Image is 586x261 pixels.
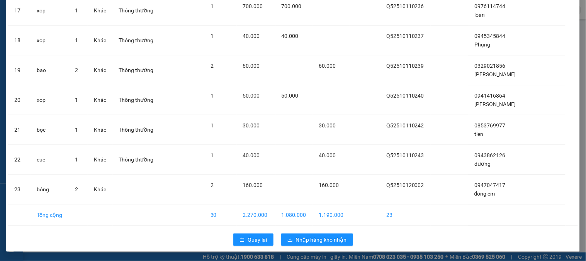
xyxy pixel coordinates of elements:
span: 2 [211,63,214,69]
span: 1 [211,93,214,99]
span: 1 [75,156,78,163]
span: Q52510110237 [386,33,424,39]
td: 23 [380,204,431,226]
td: Thông thường [113,85,160,115]
td: Khác [88,85,113,115]
span: 2 [75,186,78,192]
td: Khác [88,175,113,204]
span: rollback [239,237,245,243]
span: 700.000 [282,3,302,9]
span: 60.000 [319,63,336,69]
td: Thông thường [113,55,160,85]
span: dương [474,161,491,167]
span: 0947047417 [474,182,505,188]
img: logo.jpg [10,10,48,48]
td: cuc [31,145,69,175]
span: loan [474,12,485,18]
span: 160.000 [243,182,263,188]
span: 1 [75,37,78,43]
td: 19 [8,55,31,85]
td: Khác [88,26,113,55]
td: bọc [31,115,69,145]
td: 1.080.000 [275,204,313,226]
span: 40.000 [243,33,260,39]
td: 18 [8,26,31,55]
td: Khác [88,55,113,85]
span: 40.000 [282,33,299,39]
span: 1 [211,3,214,9]
span: 30.000 [243,122,260,129]
td: bông [31,175,69,204]
span: 2 [211,182,214,188]
td: 2.270.000 [237,204,275,226]
td: 1.190.000 [313,204,350,226]
span: 40.000 [319,152,336,158]
td: 21 [8,115,31,145]
span: Nhập hàng kho nhận [296,235,347,244]
li: 26 Phó Cơ Điều, Phường 12 [72,19,323,29]
span: tien [474,131,483,137]
td: 23 [8,175,31,204]
span: 50.000 [282,93,299,99]
td: bao [31,55,69,85]
td: xop [31,26,69,55]
span: [PERSON_NAME] [474,101,516,107]
td: Thông thường [113,145,160,175]
span: Phụng [474,41,490,48]
span: 1 [75,97,78,103]
span: 0853769977 [474,122,505,129]
b: GỬI : Bến Xe Cà Mau [10,56,109,69]
td: Khác [88,145,113,175]
span: 0976114744 [474,3,505,9]
li: Hotline: 02839552959 [72,29,323,38]
span: 2 [75,67,78,73]
span: 160.000 [319,182,339,188]
td: Tổng cộng [31,204,69,226]
span: [PERSON_NAME] [474,71,516,77]
span: 60.000 [243,63,260,69]
span: 1 [211,122,214,129]
span: 0329021856 [474,63,505,69]
span: 40.000 [243,152,260,158]
span: 1 [75,7,78,14]
span: đông cm [474,191,495,197]
span: Q52510110236 [386,3,424,9]
td: Thông thường [113,26,160,55]
span: download [287,237,293,243]
td: xop [31,85,69,115]
span: 1 [211,33,214,39]
span: 0943862126 [474,152,505,158]
span: 30.000 [319,122,336,129]
span: Q52510120002 [386,182,424,188]
span: 0945345844 [474,33,505,39]
span: 0941416864 [474,93,505,99]
button: downloadNhập hàng kho nhận [281,234,353,246]
span: 700.000 [243,3,263,9]
span: Q52510110239 [386,63,424,69]
span: 1 [75,127,78,133]
td: Thông thường [113,115,160,145]
span: Q52510110240 [386,93,424,99]
button: rollbackQuay lại [233,234,273,246]
td: 22 [8,145,31,175]
td: 20 [8,85,31,115]
td: 30 [204,204,237,226]
span: Q52510110243 [386,152,424,158]
span: 1 [211,152,214,158]
span: Quay lại [248,235,267,244]
span: 50.000 [243,93,260,99]
td: Khác [88,115,113,145]
span: Q52510110242 [386,122,424,129]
